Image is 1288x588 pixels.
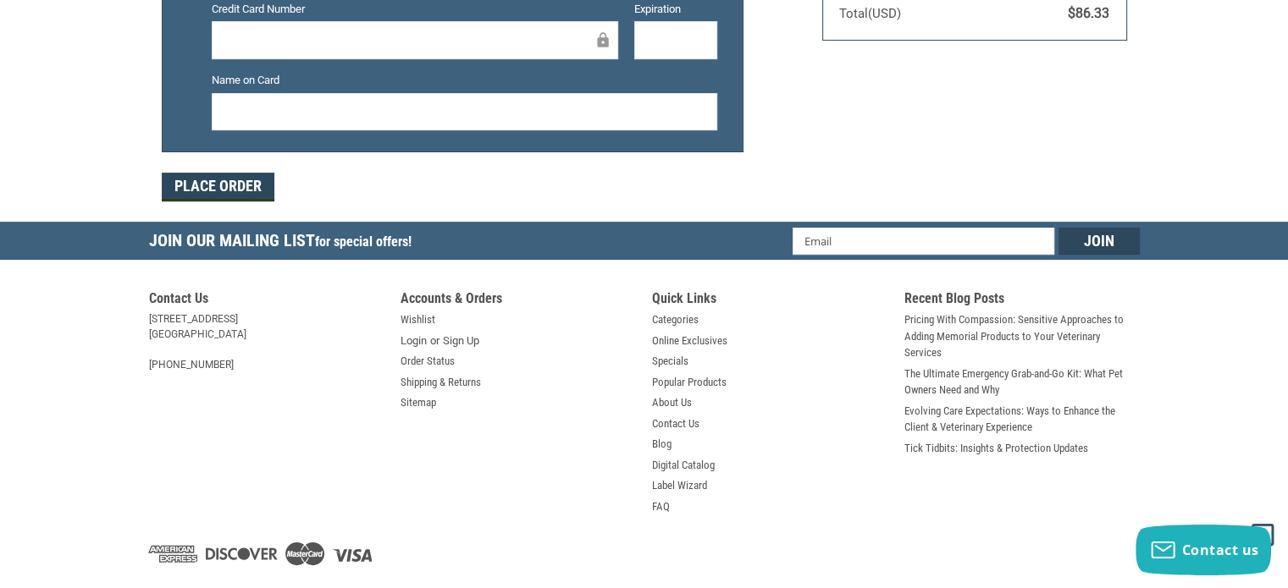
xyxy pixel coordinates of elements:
[652,394,692,411] a: About Us
[904,440,1088,457] a: Tick Tidbits: Insights & Protection Updates
[212,72,717,89] label: Name on Card
[904,311,1140,361] a: Pricing With Compassion: Sensitive Approaches to Adding Memorial Products to Your Veterinary Serv...
[652,436,672,453] a: Blog
[634,1,717,18] label: Expiration
[401,374,481,391] a: Shipping & Returns
[652,477,707,494] a: Label Wizard
[401,332,427,349] a: Login
[1136,525,1271,575] button: Contact us
[652,415,699,432] a: Contact Us
[1059,228,1140,255] input: Join
[652,457,715,474] a: Digital Catalog
[443,332,479,349] a: Sign Up
[652,332,727,349] a: Online Exclusives
[904,290,1140,311] h5: Recent Blog Posts
[652,498,670,515] a: FAQ
[793,228,1054,255] input: Email
[401,353,455,370] a: Order Status
[904,403,1140,436] a: Evolving Care Expectations: Ways to Enhance the Client & Veterinary Experience
[652,311,699,328] a: Categories
[212,1,618,18] label: Credit Card Number
[652,290,887,311] h5: Quick Links
[162,173,274,201] button: Place Order
[149,290,384,311] h5: Contact Us
[401,311,435,328] a: Wishlist
[904,365,1140,398] a: The Ultimate Emergency Grab-and-Go Kit: What Pet Owners Need and Why
[1068,5,1109,21] span: $86.33
[149,311,384,372] address: [STREET_ADDRESS] [GEOGRAPHIC_DATA] [PHONE_NUMBER]
[149,222,420,265] h5: Join Our Mailing List
[652,353,688,370] a: Specials
[839,6,901,21] span: Total (USD)
[1182,541,1259,559] span: Contact us
[315,234,412,250] span: for special offers!
[401,394,436,411] a: Sitemap
[401,290,636,311] h5: Accounts & Orders
[652,374,727,391] a: Popular Products
[420,332,450,349] span: or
